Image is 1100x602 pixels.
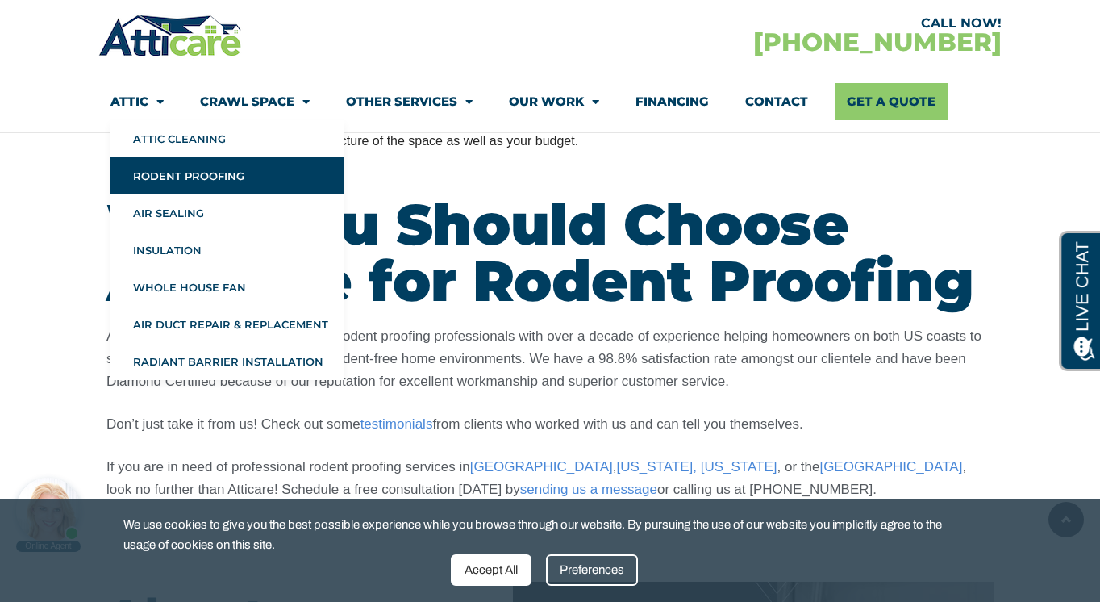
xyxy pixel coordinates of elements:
a: Whole House Fan [110,269,344,306]
h2: Why You Should Choose Atticare for Rodent Proofing [106,196,994,309]
a: Crawl Space [200,83,310,120]
a: [GEOGRAPHIC_DATA] [470,459,613,474]
ul: Attic [110,120,344,380]
p: Atticare are fully licensed and insured rodent proofing professionals with over a decade of exper... [106,325,994,393]
a: Air Sealing [110,194,344,232]
nav: Menu [110,83,990,120]
div: CALL NOW! [550,17,1002,30]
a: Rodent Proofing [110,157,344,194]
a: Air Duct Repair & Replacement [110,306,344,343]
a: sending us a message [520,482,657,497]
a: Attic Cleaning [110,120,344,157]
a: Financing [635,83,709,120]
a: Attic [110,83,164,120]
span: Opens a chat window [40,13,130,33]
span: We use cookies to give you the best possible experience while you browse through our website. By ... [123,515,965,554]
div: Accept All [451,554,531,586]
a: [US_STATE], [US_STATE] [616,459,777,474]
a: Other Services [346,83,473,120]
a: Insulation [110,232,344,269]
p: Don’t just take it from us! Check out some from clients who worked with us and can tell you thems... [106,413,994,436]
p: If you are in need of professional rodent proofing services in , , or the , look no further than ... [106,456,994,501]
a: Our Work [509,83,599,120]
a: testimonials [360,416,433,432]
a: [GEOGRAPHIC_DATA] [819,459,962,474]
iframe: Chat Invitation [8,433,266,554]
a: Radiant Barrier Installation [110,343,344,380]
a: Get A Quote [835,83,948,120]
a: Contact [745,83,808,120]
div: Preferences [546,554,638,586]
